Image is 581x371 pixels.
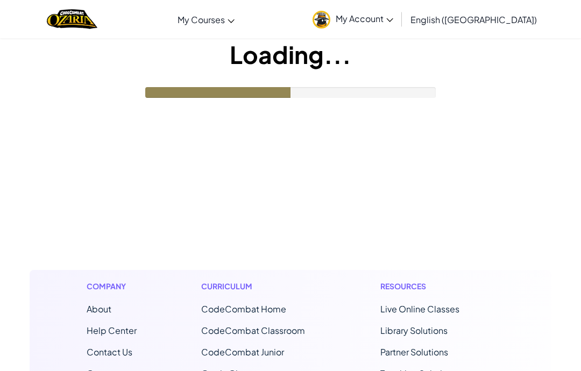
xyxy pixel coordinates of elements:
span: Contact Us [87,346,132,358]
a: Help Center [87,325,137,336]
a: Partner Solutions [380,346,448,358]
span: My Courses [178,14,225,25]
a: CodeCombat Junior [201,346,284,358]
span: CodeCombat Home [201,303,286,315]
a: My Account [307,2,399,36]
h1: Company [87,281,137,292]
span: My Account [336,13,393,24]
a: About [87,303,111,315]
h1: Curriculum [201,281,316,292]
a: My Courses [172,5,240,34]
a: Library Solutions [380,325,448,336]
a: Ozaria by CodeCombat logo [47,8,97,30]
a: Live Online Classes [380,303,459,315]
span: English ([GEOGRAPHIC_DATA]) [410,14,537,25]
img: avatar [313,11,330,28]
a: English ([GEOGRAPHIC_DATA]) [405,5,542,34]
img: Home [47,8,97,30]
a: CodeCombat Classroom [201,325,305,336]
h1: Resources [380,281,495,292]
